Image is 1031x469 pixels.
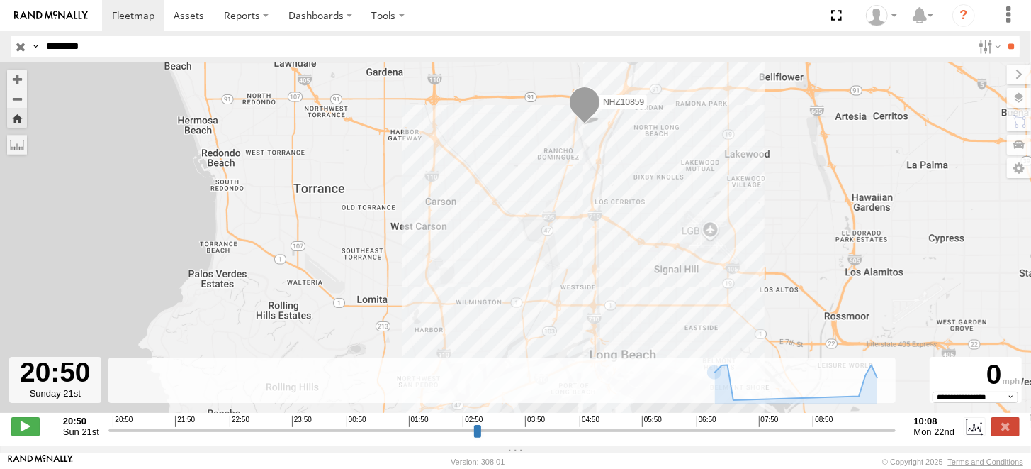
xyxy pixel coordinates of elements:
div: 0 [932,359,1020,392]
span: 01:50 [409,416,429,427]
div: © Copyright 2025 - [882,458,1023,466]
span: Sun 21st Sep 2025 [63,426,99,437]
span: 23:50 [292,416,312,427]
span: 21:50 [175,416,195,427]
span: 03:50 [525,416,545,427]
div: Zulema McIntosch [861,5,902,26]
span: 20:50 [113,416,133,427]
button: Zoom out [7,89,27,109]
img: rand-logo.svg [14,11,88,21]
a: Terms and Conditions [948,458,1023,466]
span: 02:50 [463,416,483,427]
div: Version: 308.01 [451,458,505,466]
label: Close [991,417,1020,436]
label: Search Query [30,36,41,57]
span: 07:50 [759,416,779,427]
label: Search Filter Options [973,36,1003,57]
label: Measure [7,135,27,155]
span: 05:50 [642,416,662,427]
span: 08:50 [813,416,833,427]
span: Mon 22nd Sep 2025 [914,426,955,437]
span: 04:50 [580,416,599,427]
span: NHZ10859 [603,97,644,107]
button: Zoom in [7,70,27,89]
strong: 10:08 [914,416,955,426]
i: ? [952,4,975,27]
label: Play/Stop [11,417,40,436]
label: Map Settings [1007,158,1031,178]
span: 06:50 [697,416,716,427]
span: 00:50 [347,416,366,427]
button: Zoom Home [7,109,27,128]
a: Visit our Website [8,455,73,469]
strong: 20:50 [63,416,99,426]
span: 22:50 [230,416,249,427]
